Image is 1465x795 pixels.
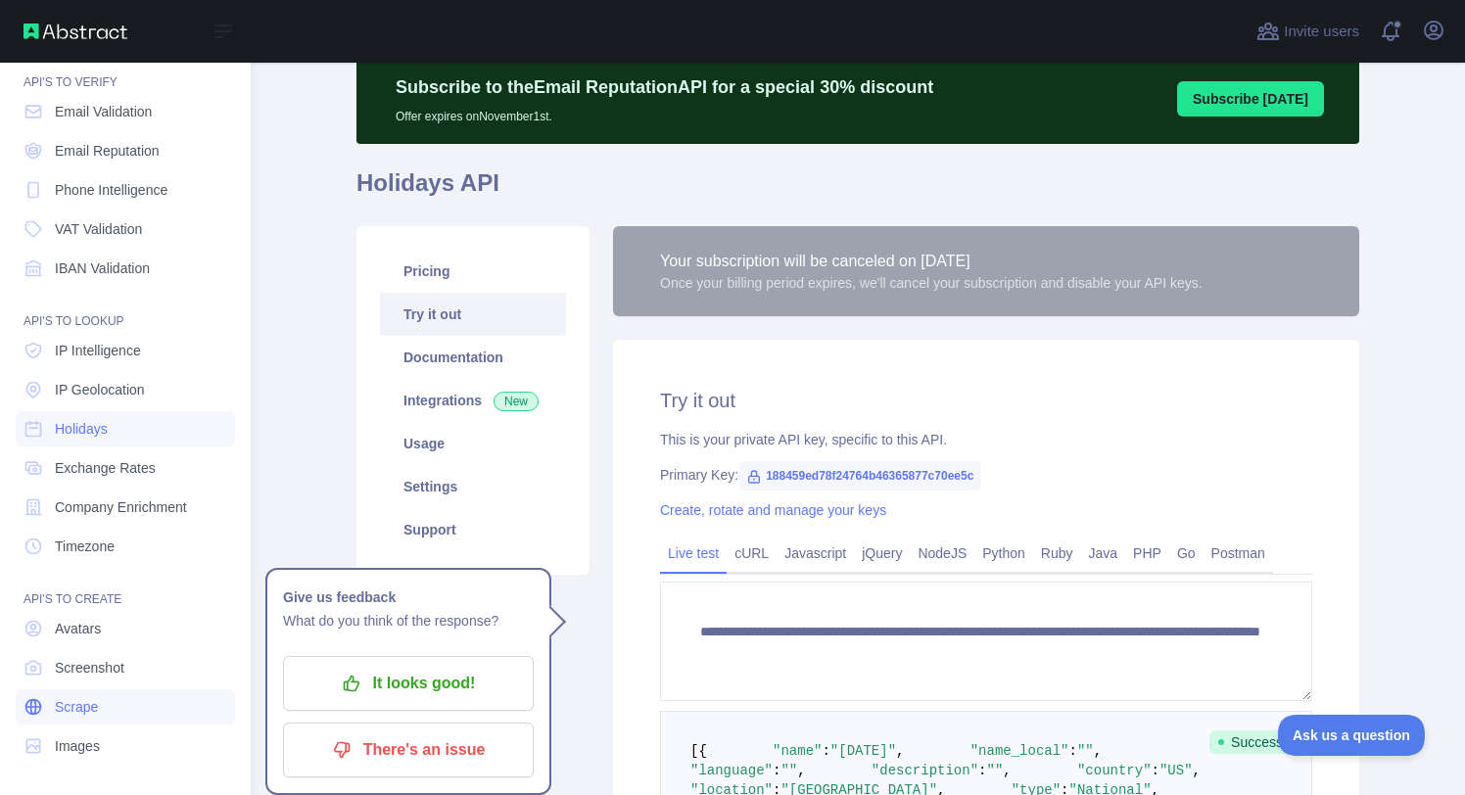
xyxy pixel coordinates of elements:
a: cURL [727,538,777,569]
span: "US" [1159,763,1193,778]
span: "" [1077,743,1094,759]
a: VAT Validation [16,211,235,247]
a: Create, rotate and manage your keys [660,502,886,518]
a: Company Enrichment [16,490,235,525]
a: Screenshot [16,650,235,685]
a: Images [16,728,235,764]
a: Email Reputation [16,133,235,168]
div: Once your billing period expires, we'll cancel your subscription and disable your API keys. [660,273,1203,293]
span: Timezone [55,537,115,556]
div: Primary Key: [660,465,1312,485]
a: Java [1081,538,1126,569]
span: Success [1209,730,1293,754]
span: "[DATE]" [830,743,896,759]
a: PHP [1125,538,1169,569]
a: Integrations New [380,379,566,422]
h1: Holidays API [356,167,1359,214]
span: "" [986,763,1003,778]
span: : [1069,743,1077,759]
a: Postman [1204,538,1273,569]
span: Exchange Rates [55,458,156,478]
span: , [797,763,805,778]
a: Email Validation [16,94,235,129]
a: Scrape [16,689,235,725]
span: "name" [773,743,822,759]
button: Invite users [1252,16,1363,47]
a: Live test [660,538,727,569]
a: jQuery [854,538,910,569]
h2: Try it out [660,387,1312,414]
a: Phone Intelligence [16,172,235,208]
span: [ [690,743,698,759]
a: Go [1169,538,1204,569]
a: Exchange Rates [16,450,235,486]
span: Screenshot [55,658,124,678]
span: , [1003,763,1011,778]
div: Your subscription will be canceled on [DATE] [660,250,1203,273]
p: Subscribe to the Email Reputation API for a special 30 % discount [396,73,933,101]
div: API'S TO LOOKUP [16,290,235,329]
span: "name_local" [970,743,1069,759]
a: Try it out [380,293,566,336]
span: Phone Intelligence [55,180,167,200]
span: 188459ed78f24764b46365877c70ee5c [738,461,981,491]
img: Abstract API [24,23,127,39]
a: Usage [380,422,566,465]
span: Scrape [55,697,98,717]
span: IP Geolocation [55,380,145,399]
span: : [822,743,829,759]
div: API'S TO VERIFY [16,51,235,90]
span: New [494,392,539,411]
span: "country" [1077,763,1152,778]
a: Documentation [380,336,566,379]
a: Javascript [777,538,854,569]
a: Avatars [16,611,235,646]
span: Holidays [55,419,108,439]
span: "language" [690,763,773,778]
span: VAT Validation [55,219,142,239]
span: : [1152,763,1159,778]
a: NodeJS [910,538,974,569]
div: API'S TO CREATE [16,568,235,607]
span: , [1193,763,1201,778]
span: Avatars [55,619,101,638]
span: IBAN Validation [55,258,150,278]
span: IP Intelligence [55,341,141,360]
a: Python [974,538,1033,569]
span: , [896,743,904,759]
span: "description" [872,763,978,778]
a: Pricing [380,250,566,293]
span: "" [780,763,797,778]
iframe: Toggle Customer Support [1278,715,1426,756]
button: Subscribe [DATE] [1177,81,1324,117]
p: Offer expires on November 1st. [396,101,933,124]
a: Support [380,508,566,551]
span: Email Reputation [55,141,160,161]
span: : [773,763,780,778]
span: , [1094,743,1102,759]
a: Ruby [1033,538,1081,569]
a: Settings [380,465,566,508]
a: IP Intelligence [16,333,235,368]
div: This is your private API key, specific to this API. [660,430,1312,449]
a: IBAN Validation [16,251,235,286]
span: Images [55,736,100,756]
span: : [978,763,986,778]
span: Company Enrichment [55,497,187,517]
a: Timezone [16,529,235,564]
a: IP Geolocation [16,372,235,407]
a: Holidays [16,411,235,446]
span: Invite users [1284,21,1359,43]
span: Email Validation [55,102,152,121]
span: { [698,743,706,759]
